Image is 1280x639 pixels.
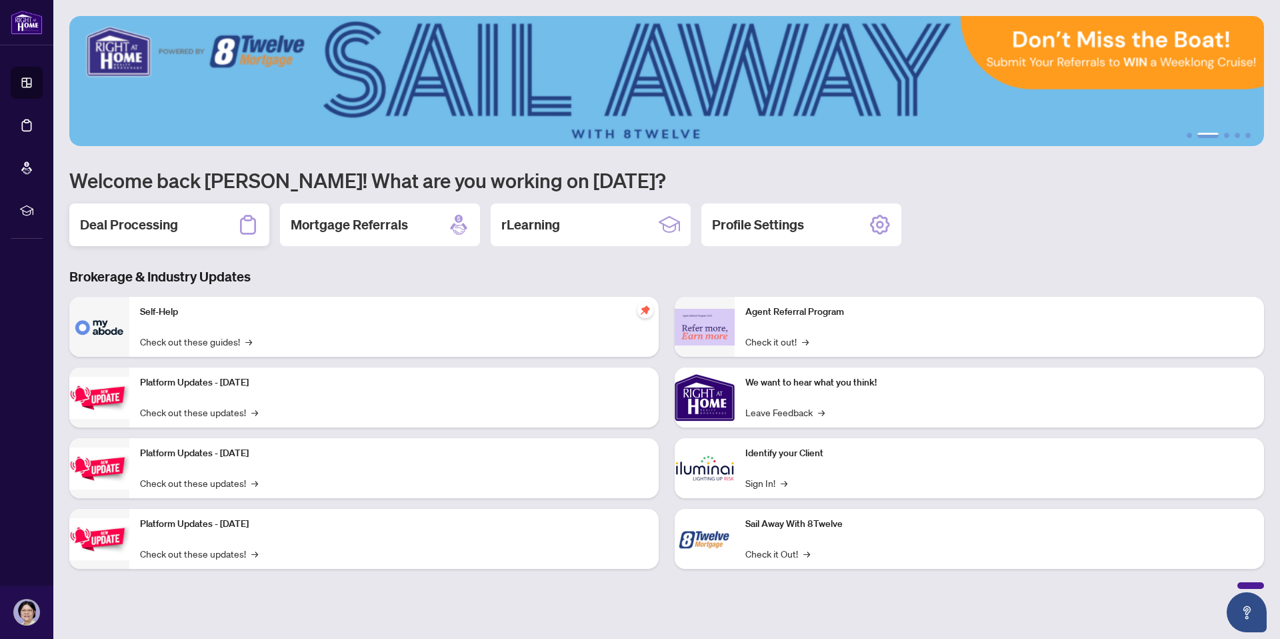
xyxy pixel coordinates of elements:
button: 2 [1197,133,1219,138]
span: → [251,405,258,420]
img: Agent Referral Program [675,309,735,346]
img: Identify your Client [675,438,735,498]
p: Platform Updates - [DATE] [140,376,648,390]
span: → [251,546,258,561]
a: Check out these updates!→ [140,546,258,561]
img: logo [11,10,43,35]
img: Platform Updates - June 23, 2025 [69,518,129,560]
button: 1 [1187,133,1192,138]
span: → [245,334,252,349]
img: Self-Help [69,297,129,357]
button: 4 [1235,133,1240,138]
a: Check out these updates!→ [140,476,258,490]
button: 5 [1245,133,1251,138]
h2: Mortgage Referrals [291,215,408,234]
img: We want to hear what you think! [675,368,735,428]
p: Self-Help [140,305,648,319]
button: Open asap [1227,592,1267,632]
span: → [803,546,810,561]
p: We want to hear what you think! [745,376,1253,390]
a: Check it out!→ [745,334,809,349]
a: Check out these updates!→ [140,405,258,420]
img: Slide 1 [69,16,1264,146]
h1: Welcome back [PERSON_NAME]! What are you working on [DATE]? [69,167,1264,193]
img: Sail Away With 8Twelve [675,509,735,569]
span: pushpin [637,302,653,318]
h3: Brokerage & Industry Updates [69,267,1264,286]
button: 3 [1224,133,1229,138]
h2: Profile Settings [712,215,804,234]
img: Profile Icon [14,600,39,625]
a: Sign In!→ [745,476,787,490]
img: Platform Updates - July 21, 2025 [69,377,129,419]
img: Platform Updates - July 8, 2025 [69,448,129,490]
p: Platform Updates - [DATE] [140,517,648,532]
a: Check it Out!→ [745,546,810,561]
a: Check out these guides!→ [140,334,252,349]
p: Platform Updates - [DATE] [140,446,648,461]
span: → [818,405,825,420]
span: → [802,334,809,349]
p: Sail Away With 8Twelve [745,517,1253,532]
p: Agent Referral Program [745,305,1253,319]
h2: rLearning [501,215,560,234]
span: → [781,476,787,490]
a: Leave Feedback→ [745,405,825,420]
span: → [251,476,258,490]
h2: Deal Processing [80,215,178,234]
p: Identify your Client [745,446,1253,461]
